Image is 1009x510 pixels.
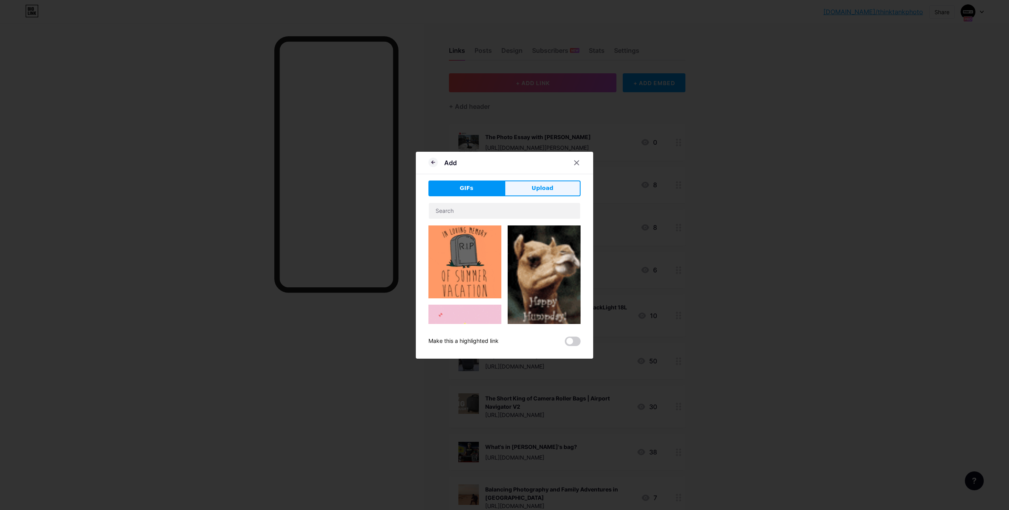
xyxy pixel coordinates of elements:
div: Add [444,158,457,168]
button: GIFs [428,181,504,196]
span: GIFs [460,184,473,192]
img: Gihpy [428,305,501,378]
input: Search [429,203,580,219]
div: Make this a highlighted link [428,337,499,346]
img: Gihpy [428,225,501,298]
span: Upload [532,184,553,192]
img: Gihpy [508,225,581,336]
button: Upload [504,181,581,196]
